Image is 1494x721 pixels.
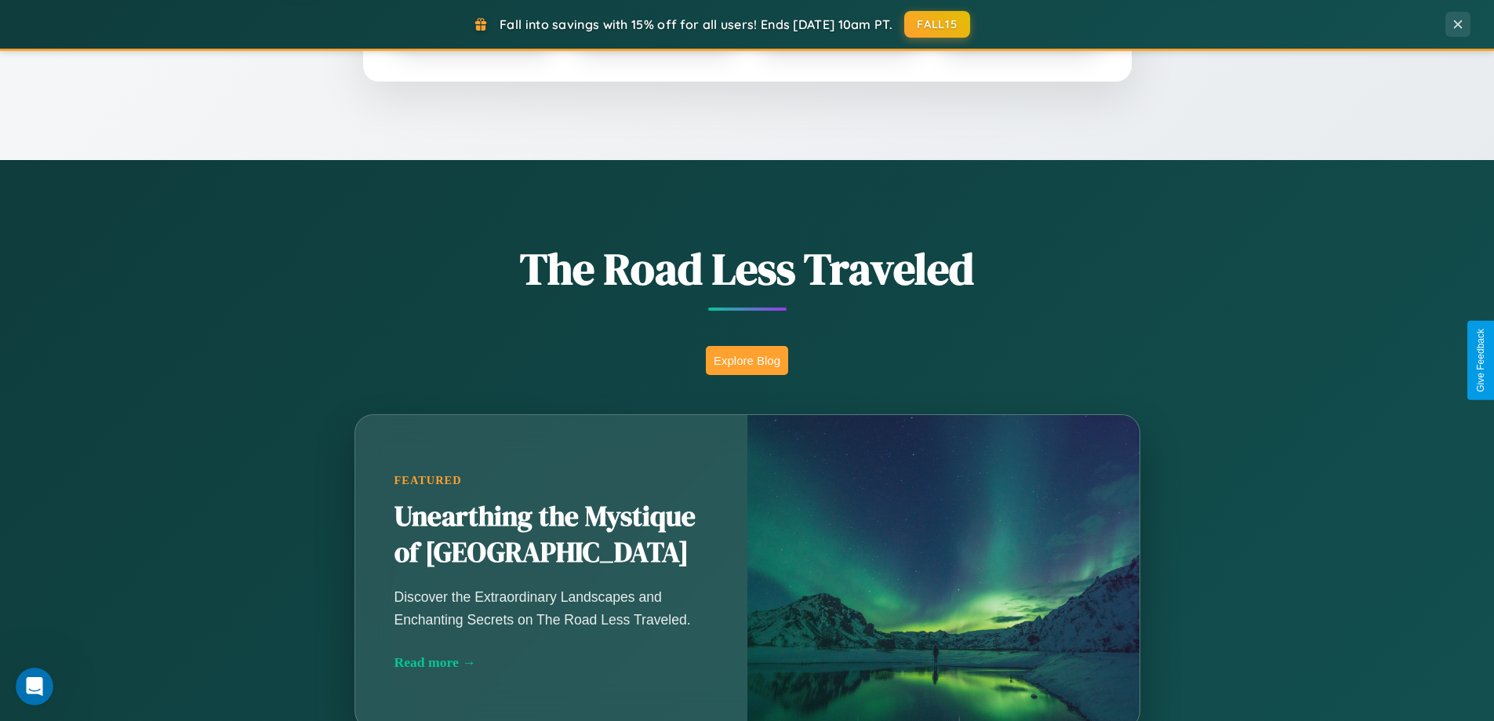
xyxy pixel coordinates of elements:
p: Discover the Extraordinary Landscapes and Enchanting Secrets on The Road Less Traveled. [394,586,708,630]
button: Explore Blog [706,346,788,375]
iframe: Intercom live chat [16,668,53,705]
h1: The Road Less Traveled [277,239,1218,299]
span: Fall into savings with 15% off for all users! Ends [DATE] 10am PT. [500,16,892,32]
div: Give Feedback [1475,329,1486,392]
div: Featured [394,474,708,487]
h2: Unearthing the Mystique of [GEOGRAPHIC_DATA] [394,499,708,571]
button: FALL15 [904,11,970,38]
div: Read more → [394,654,708,671]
